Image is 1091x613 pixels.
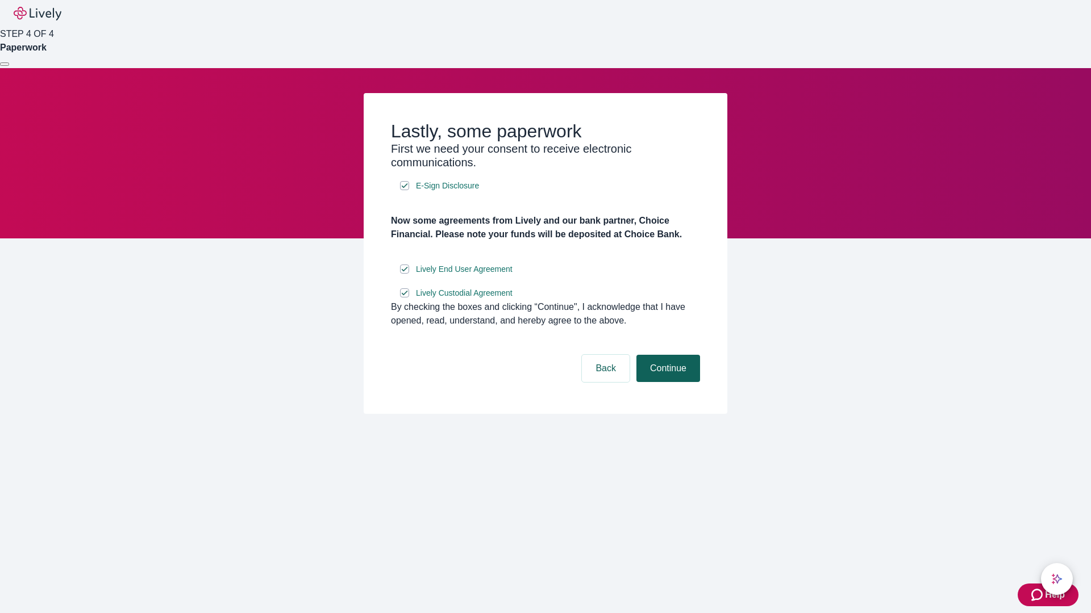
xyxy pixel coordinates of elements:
[1051,573,1063,585] svg: Lively AI Assistant
[391,120,700,142] h2: Lastly, some paperwork
[391,300,700,328] div: By checking the boxes and clicking “Continue", I acknowledge that I have opened, read, understand...
[391,142,700,169] h3: First we need your consent to receive electronic communications.
[414,262,515,276] a: e-sign disclosure document
[1045,588,1065,602] span: Help
[1031,588,1045,602] svg: Zendesk support icon
[636,355,700,382] button: Continue
[416,180,479,192] span: E-Sign Disclosure
[416,287,513,299] span: Lively Custodial Agreement
[414,286,515,300] a: e-sign disclosure document
[414,179,481,193] a: e-sign disclosure document
[391,214,700,241] h4: Now some agreements from Lively and our bank partner, Choice Financial. Please note your funds wi...
[416,263,513,275] span: Lively End User Agreement
[1018,583,1078,606] button: Zendesk support iconHelp
[1041,563,1073,595] button: chat
[582,355,630,382] button: Back
[14,7,61,20] img: Lively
